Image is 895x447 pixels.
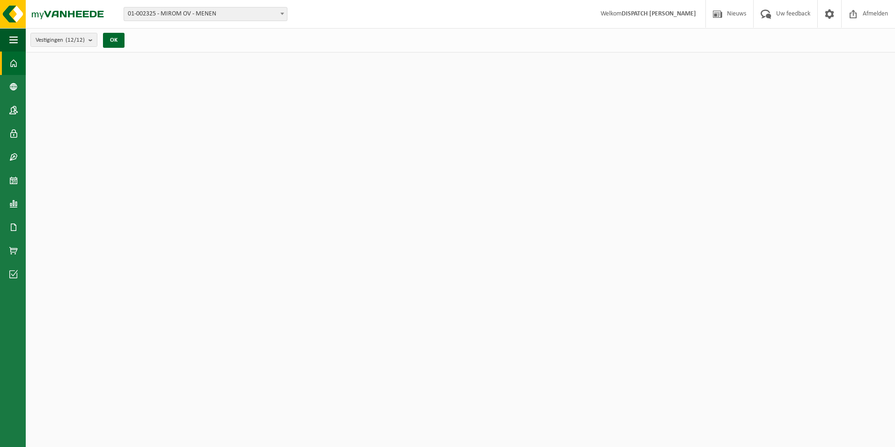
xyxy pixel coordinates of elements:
[124,7,287,21] span: 01-002325 - MIROM OV - MENEN
[36,33,85,47] span: Vestigingen
[103,33,125,48] button: OK
[66,37,85,43] count: (12/12)
[30,33,97,47] button: Vestigingen(12/12)
[622,10,696,17] strong: DISPATCH [PERSON_NAME]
